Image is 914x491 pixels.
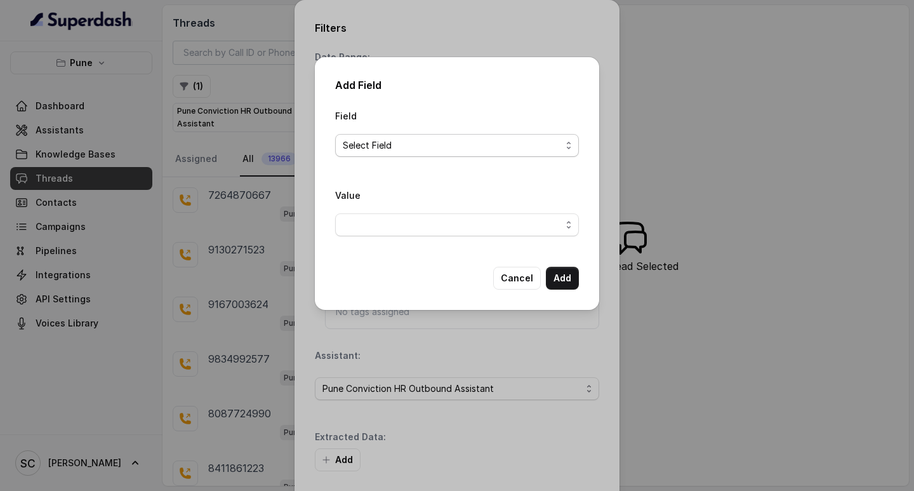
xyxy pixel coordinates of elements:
[335,111,357,121] label: Field
[335,77,579,93] h2: Add Field
[546,267,579,290] button: Add
[343,138,561,153] span: Select Field
[335,134,579,157] button: Select Field
[493,267,541,290] button: Cancel
[335,190,361,201] label: Value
